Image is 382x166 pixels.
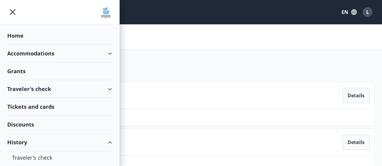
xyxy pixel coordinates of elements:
[7,62,112,80] div: Grants
[7,45,112,62] div: Accommodations
[342,88,370,103] button: Details
[7,27,112,45] div: Home
[12,151,107,164] div: Traveler's check
[7,80,112,98] div: Traveler's check
[366,9,369,15] span: L
[360,5,375,19] button: L
[7,133,112,151] div: History
[100,7,112,19] img: union_logo
[7,7,18,17] button: menu
[339,7,359,17] button: EN
[7,116,112,133] div: Discounts
[342,135,370,150] button: Details
[7,98,112,116] div: Tickets and cards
